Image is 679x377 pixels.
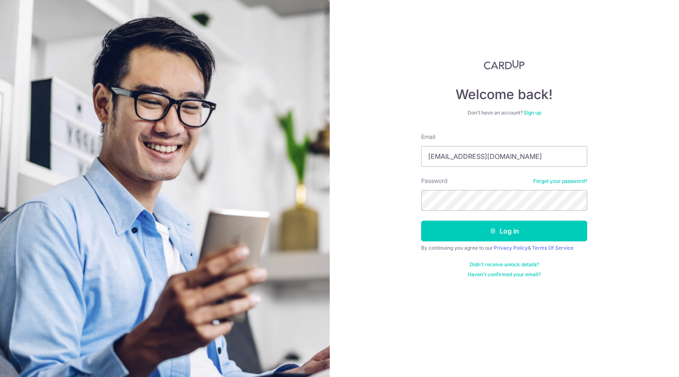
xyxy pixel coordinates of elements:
[533,178,587,185] a: Forgot your password?
[421,146,587,167] input: Enter your Email
[532,245,574,251] a: Terms Of Service
[468,271,541,278] a: Haven't confirmed your email?
[421,245,587,251] div: By continuing you agree to our &
[470,261,539,268] a: Didn't receive unlock details?
[421,221,587,241] button: Log in
[421,109,587,116] div: Don’t have an account?
[524,109,541,116] a: Sign up
[484,60,525,70] img: CardUp Logo
[421,86,587,103] h4: Welcome back!
[421,133,435,141] label: Email
[494,245,528,251] a: Privacy Policy
[421,177,448,185] label: Password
